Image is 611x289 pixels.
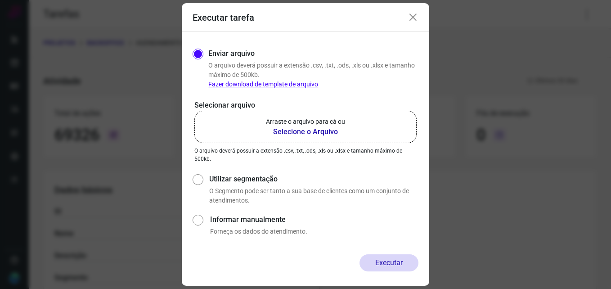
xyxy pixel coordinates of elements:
b: Selecione o Arquivo [266,126,345,137]
p: O arquivo deverá possuir a extensão .csv, .txt, .ods, .xls ou .xlsx e tamanho máximo de 500kb. [208,61,418,89]
button: Executar [359,254,418,271]
label: Enviar arquivo [208,48,255,59]
p: O Segmento pode ser tanto a sua base de clientes como um conjunto de atendimentos. [209,186,418,205]
h3: Executar tarefa [193,12,254,23]
p: O arquivo deverá possuir a extensão .csv, .txt, .ods, .xls ou .xlsx e tamanho máximo de 500kb. [194,147,417,163]
a: Fazer download de template de arquivo [208,81,318,88]
label: Utilizar segmentação [209,174,418,185]
p: Arraste o arquivo para cá ou [266,117,345,126]
p: Forneça os dados do atendimento. [210,227,418,236]
label: Informar manualmente [210,214,418,225]
p: Selecionar arquivo [194,100,417,111]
